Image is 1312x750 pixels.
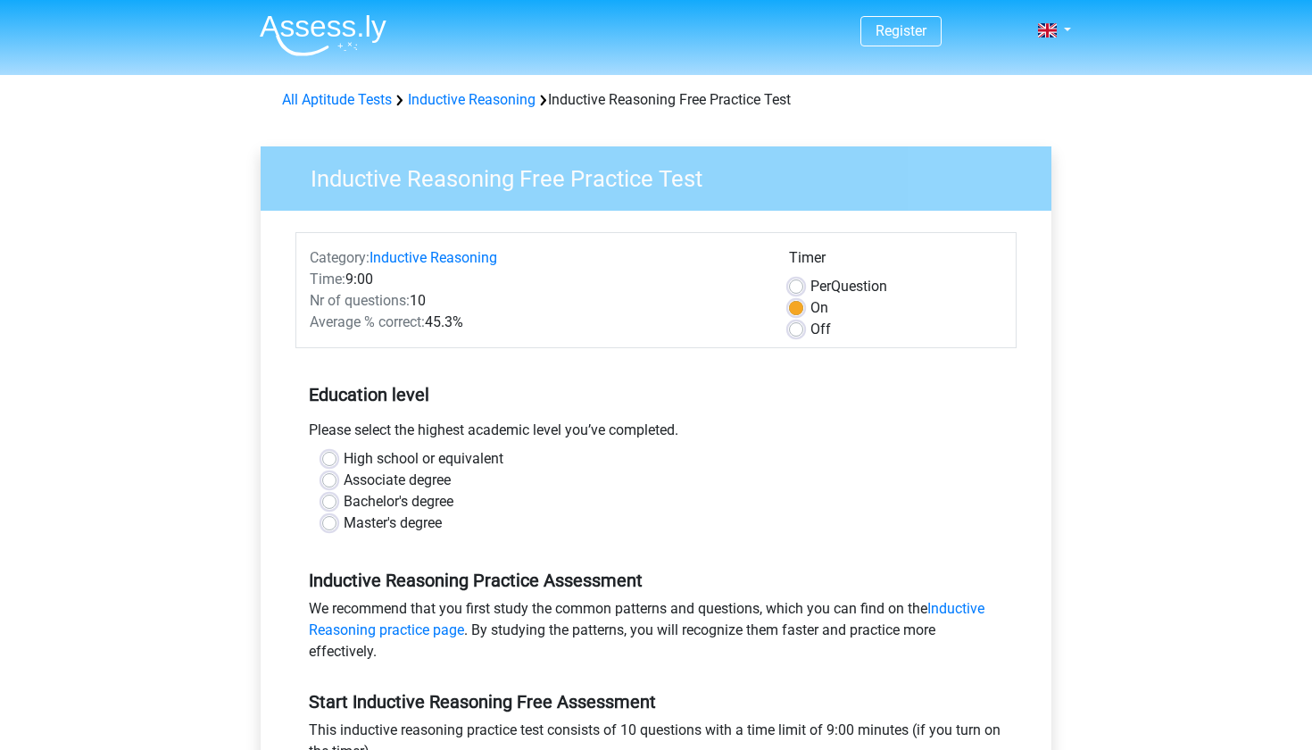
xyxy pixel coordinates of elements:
[310,271,345,287] span: Time:
[309,570,1003,591] h5: Inductive Reasoning Practice Assessment
[296,269,776,290] div: 9:00
[810,278,831,295] span: Per
[309,691,1003,712] h5: Start Inductive Reasoning Free Assessment
[296,312,776,333] div: 45.3%
[296,290,776,312] div: 10
[310,249,370,266] span: Category:
[310,313,425,330] span: Average % correct:
[789,247,1002,276] div: Timer
[344,512,442,534] label: Master's degree
[260,14,386,56] img: Assessly
[295,420,1017,448] div: Please select the highest academic level you’ve completed.
[408,91,536,108] a: Inductive Reasoning
[810,276,887,297] label: Question
[810,319,831,340] label: Off
[309,377,1003,412] h5: Education level
[344,470,451,491] label: Associate degree
[810,297,828,319] label: On
[344,448,503,470] label: High school or equivalent
[295,598,1017,670] div: We recommend that you first study the common patterns and questions, which you can find on the . ...
[275,89,1037,111] div: Inductive Reasoning Free Practice Test
[282,91,392,108] a: All Aptitude Tests
[344,491,453,512] label: Bachelor's degree
[370,249,497,266] a: Inductive Reasoning
[310,292,410,309] span: Nr of questions:
[289,158,1038,193] h3: Inductive Reasoning Free Practice Test
[876,22,926,39] a: Register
